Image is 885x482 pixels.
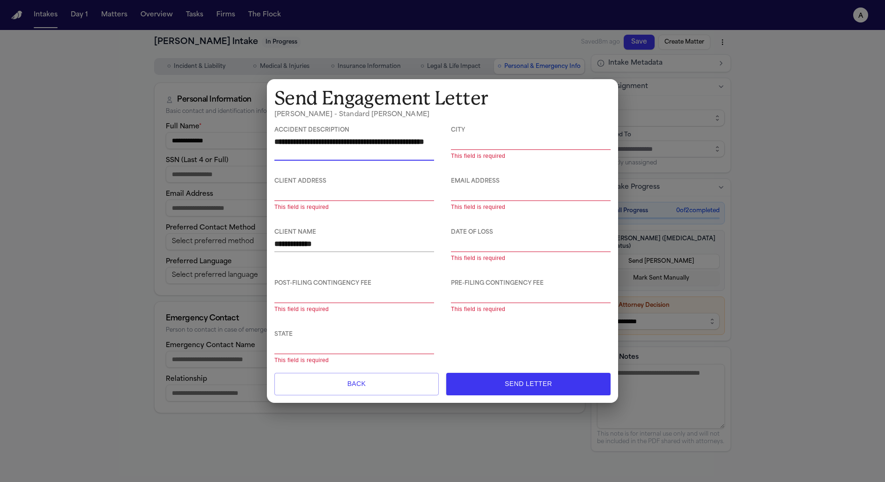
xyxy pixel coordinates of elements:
span: Post-filing contingency fee [274,280,434,287]
p: This field is required [451,203,611,212]
p: This field is required [451,152,611,161]
h1: Send Engagement Letter [274,87,611,110]
span: Email Address [451,178,611,185]
span: State [274,331,434,338]
p: This field is required [274,305,434,314]
span: Date of Loss [451,229,611,236]
p: This field is required [451,254,611,263]
span: City [451,127,611,134]
p: This field is required [274,356,434,365]
h6: [PERSON_NAME] - Standard [PERSON_NAME] [274,110,611,119]
span: Client Address [274,178,434,185]
span: Accident Description [274,127,434,134]
span: Client Name [274,229,434,236]
span: Pre-filing contingency fee [451,280,611,287]
button: Back [274,373,439,395]
p: This field is required [274,203,434,212]
button: Send Letter [446,373,611,395]
p: This field is required [451,305,611,314]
